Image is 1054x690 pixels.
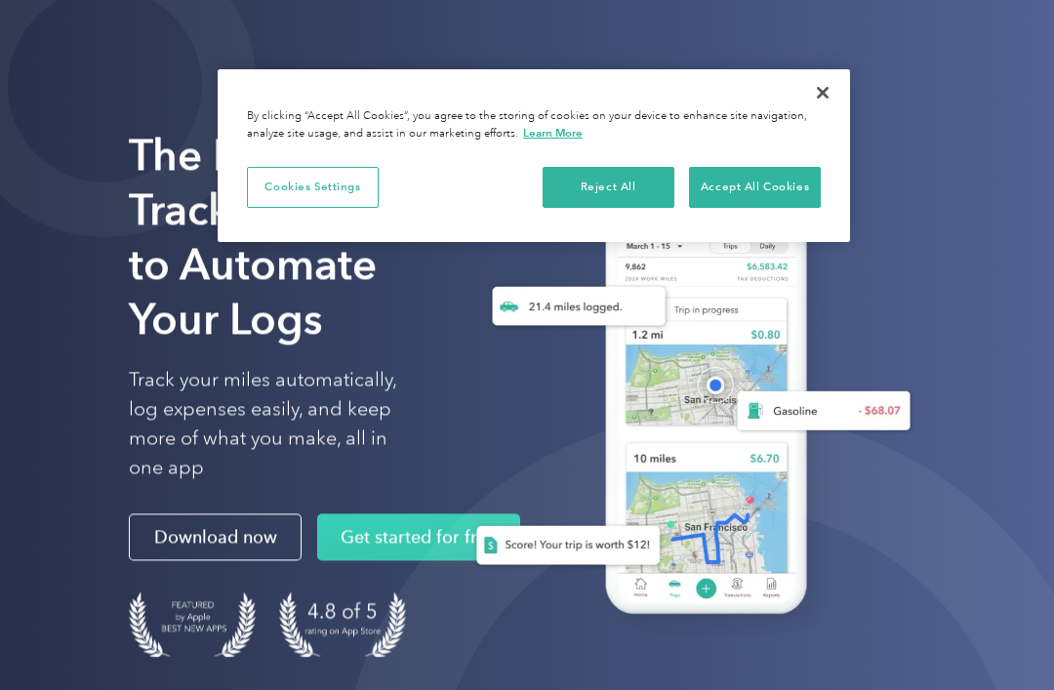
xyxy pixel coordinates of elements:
img: Badge for Featured by Apple Best New Apps [129,592,256,658]
button: Close [801,71,844,114]
img: Everlance, mileage tracker app, expense tracking app [447,188,925,641]
a: More information about your privacy, opens in a new tab [523,126,583,140]
a: Get started for free [317,514,520,561]
a: Download now [129,514,302,561]
div: Privacy [218,69,850,242]
p: Track your miles automatically, log expenses easily, and keep more of what you make, all in one app [129,366,416,483]
img: 4.9 out of 5 stars on the app store [279,592,406,658]
button: Reject All [543,167,674,208]
div: By clicking “Accept All Cookies”, you agree to the storing of cookies on your device to enhance s... [247,108,821,142]
button: Accept All Cookies [689,167,821,208]
div: Cookie banner [218,69,850,242]
strong: The Mileage Tracking App to Automate Your Logs [129,129,390,345]
button: Cookies Settings [247,167,379,208]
